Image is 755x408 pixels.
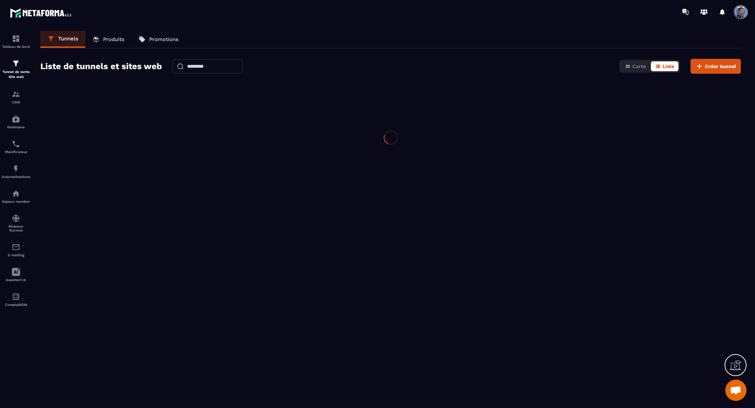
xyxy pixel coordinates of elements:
p: Planificateur [2,150,30,154]
a: schedulerschedulerPlanificateur [2,134,30,159]
a: Promotions [131,31,186,48]
a: Tunnels [40,31,85,48]
a: automationsautomationsWebinaire [2,110,30,134]
p: Tunnels [58,35,78,42]
p: Espace membre [2,200,30,203]
a: automationsautomationsAutomatisations [2,159,30,184]
p: Tunnel de vente Site web [2,69,30,79]
img: accountant [12,292,20,301]
p: Automatisations [2,175,30,179]
a: accountantaccountantComptabilité [2,287,30,312]
a: Assistant IA [2,262,30,287]
p: Produits [103,36,124,43]
p: Comptabilité [2,303,30,307]
span: Créer tunnel [705,63,736,70]
span: Carte [632,63,646,69]
span: Liste [663,63,674,69]
img: formation [12,90,20,99]
a: emailemailE-mailing [2,237,30,262]
img: logo [10,6,74,19]
a: formationformationTableau de bord [2,29,30,54]
a: formationformationTunnel de vente Site web [2,54,30,85]
p: Réseaux Sociaux [2,224,30,232]
a: formationformationCRM [2,85,30,110]
button: Créer tunnel [691,59,741,74]
img: formation [12,59,20,68]
img: formation [12,34,20,43]
button: Liste [651,61,678,71]
a: automationsautomationsEspace membre [2,184,30,209]
img: automations [12,189,20,198]
a: Produits [85,31,131,48]
p: Assistant IA [2,278,30,282]
p: CRM [2,100,30,104]
p: Tableau de bord [2,45,30,49]
a: social-networksocial-networkRéseaux Sociaux [2,209,30,237]
p: Webinaire [2,125,30,129]
img: email [12,243,20,251]
div: Ouvrir le chat [725,380,746,401]
img: scheduler [12,140,20,148]
h2: Liste de tunnels et sites web [40,59,162,73]
p: E-mailing [2,253,30,257]
img: social-network [12,214,20,223]
p: Promotions [149,36,179,43]
button: Carte [621,61,650,71]
img: automations [12,115,20,123]
img: automations [12,164,20,173]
